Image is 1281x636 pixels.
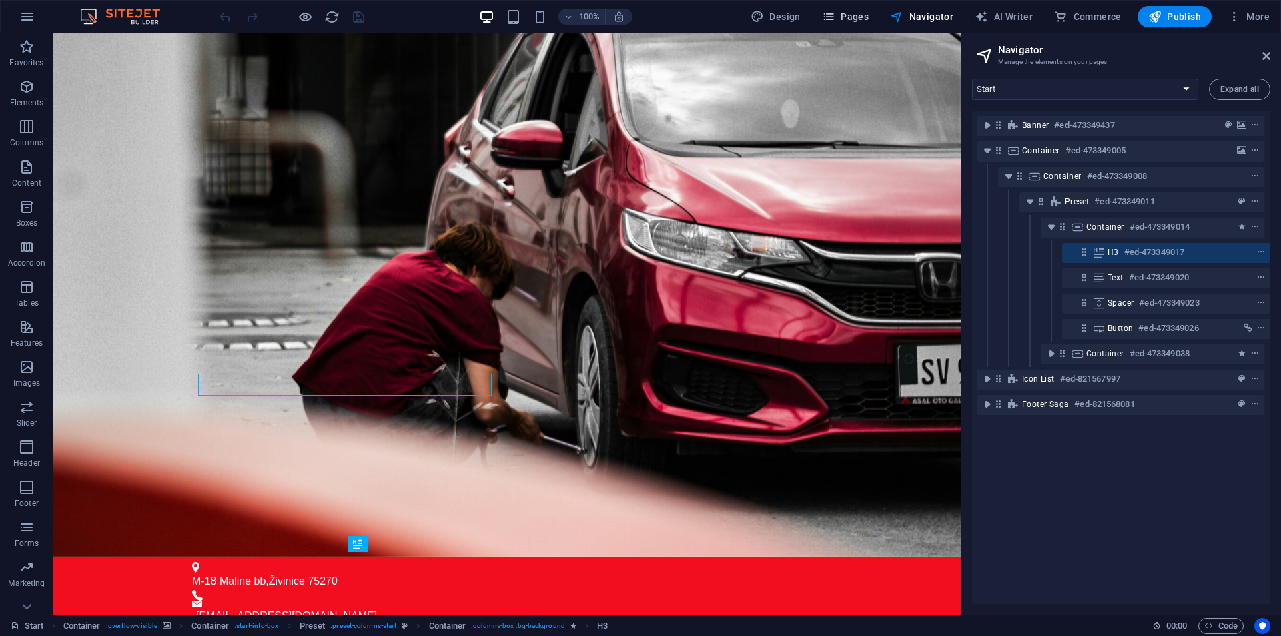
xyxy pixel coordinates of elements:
p: Footer [15,498,39,509]
span: . preset-columns-start [330,618,396,634]
span: Commerce [1054,10,1122,23]
button: toggle-expand [979,396,995,412]
button: context-menu [1248,143,1262,159]
button: background [1235,143,1248,159]
button: Click here to leave preview mode and continue editing [297,9,313,25]
p: Accordion [8,258,45,268]
button: Expand all [1209,79,1270,100]
button: Code [1198,618,1244,634]
span: Spacer [1108,298,1134,308]
span: H3 [1108,247,1119,258]
button: Usercentrics [1254,618,1270,634]
button: context-menu [1248,346,1262,362]
span: Preset [1065,196,1089,207]
button: preset [1235,371,1248,387]
h6: #ed-473349020 [1129,270,1189,286]
button: preset [1235,396,1248,412]
button: Navigator [885,6,959,27]
p: Forms [15,538,39,549]
button: context-menu [1254,295,1268,311]
span: Expand all [1220,85,1259,93]
span: Navigator [890,10,953,23]
button: Commerce [1049,6,1127,27]
div: Design (Ctrl+Alt+Y) [745,6,806,27]
span: Container [1022,145,1060,156]
button: toggle-expand [979,371,995,387]
h6: 100% [578,9,600,25]
i: On resize automatically adjust zoom level to fit chosen device. [613,11,625,23]
span: Container [1086,348,1124,359]
p: Content [12,178,41,188]
span: Container [1086,222,1124,232]
h6: #ed-821567997 [1060,371,1120,387]
span: Click to select. Double-click to edit [300,618,326,634]
button: AI Writer [969,6,1038,27]
button: toggle-expand [979,143,995,159]
p: Images [13,378,41,388]
h6: #ed-473349014 [1130,219,1190,235]
h6: #ed-821568081 [1074,396,1134,412]
p: Marketing [8,578,45,589]
span: : [1176,621,1178,631]
button: toggle-expand [1001,168,1017,184]
span: Click to select. Double-click to edit [191,618,229,634]
nav: breadcrumb [63,618,608,634]
button: context-menu [1248,117,1262,133]
button: context-menu [1248,371,1262,387]
i: Element contains an animation [570,622,576,629]
button: Publish [1138,6,1212,27]
h6: #ed-473349008 [1087,168,1147,184]
p: Slider [17,418,37,428]
h6: #ed-473349011 [1094,194,1154,210]
p: Favorites [9,57,43,68]
button: context-menu [1248,168,1262,184]
button: animation [1235,346,1248,362]
button: toggle-expand [1022,194,1038,210]
span: . columns-box .bg-background [471,618,565,634]
p: Boxes [16,218,38,228]
span: Click to select. Double-click to edit [429,618,466,634]
span: 00 00 [1166,618,1187,634]
button: Pages [817,6,874,27]
span: Publish [1148,10,1201,23]
span: Banner [1022,120,1049,131]
button: 100% [558,9,606,25]
button: Design [745,6,806,27]
span: Pages [822,10,869,23]
i: This element is a customizable preset [402,622,408,629]
span: Icon List [1022,374,1055,384]
h6: #ed-473349026 [1138,320,1198,336]
button: context-menu [1254,320,1268,336]
button: toggle-expand [1043,219,1059,235]
button: preset [1222,117,1235,133]
button: animation [1235,219,1248,235]
p: Tables [15,298,39,308]
a: Click to cancel selection. Double-click to open Pages [11,618,44,634]
p: Columns [10,137,43,148]
h6: #ed-473349437 [1054,117,1114,133]
span: . overflow-visible [106,618,158,634]
p: Features [11,338,43,348]
h2: Navigator [998,44,1270,56]
span: Click to select. Double-click to edit [597,618,608,634]
button: context-menu [1248,396,1262,412]
button: toggle-expand [979,117,995,133]
button: background [1235,117,1248,133]
h6: #ed-473349023 [1139,295,1199,311]
span: Footer Saga [1022,399,1069,410]
span: Button [1108,323,1133,334]
button: context-menu [1248,194,1262,210]
button: preset [1235,194,1248,210]
span: AI Writer [975,10,1033,23]
button: context-menu [1248,219,1262,235]
button: link [1241,320,1254,336]
span: Code [1204,618,1238,634]
img: Editor Logo [77,9,177,25]
i: This element contains a background [163,622,171,629]
span: . start-info-box [234,618,278,634]
h6: #ed-473349017 [1124,244,1184,260]
span: Design [751,10,801,23]
h6: #ed-473349038 [1130,346,1190,362]
button: context-menu [1254,244,1268,260]
span: Text [1108,272,1124,283]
